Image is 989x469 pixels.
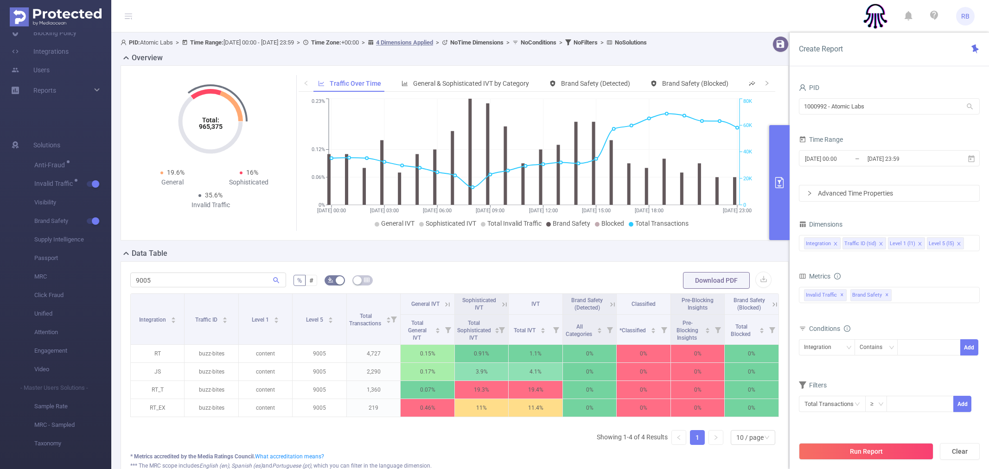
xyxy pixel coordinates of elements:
li: Integration [804,237,841,249]
li: Showing 1-4 of 4 Results [597,430,668,445]
li: Level 5 (l5) [927,237,964,249]
tspan: 20K [743,176,752,182]
i: icon: caret-down [705,330,710,332]
i: icon: caret-down [274,319,279,322]
li: Traffic ID (tid) [842,237,886,249]
i: icon: caret-up [435,326,440,329]
span: 16% [246,169,258,176]
i: Filter menu [495,315,508,344]
div: Sort [705,326,710,332]
p: 19.4% [509,381,562,399]
p: 0% [563,399,616,417]
i: icon: caret-up [705,326,710,329]
div: Level 1 (l1) [890,238,915,250]
li: 1 [690,430,705,445]
i: Filter menu [603,315,616,344]
p: content [239,345,292,362]
span: Unified [34,304,111,323]
a: 1 [690,431,704,444]
p: JS [131,363,184,380]
i: Filter menu [766,315,778,344]
span: Engagement [34,342,111,360]
p: 3.9% [455,363,508,380]
li: Level 1 (l1) [888,237,925,249]
span: Classified [632,301,656,307]
span: Pre-Blocking Insights [682,297,714,311]
i: Filter menu [711,315,724,344]
i: icon: down [889,345,894,351]
tspan: [DATE] 06:00 [423,208,452,214]
p: buzz-bites [185,399,238,417]
span: RB [961,7,970,25]
div: Sort [435,326,440,332]
span: ✕ [840,290,844,301]
i: icon: caret-down [223,319,228,322]
i: icon: caret-down [386,319,391,322]
span: Brand Safety [34,212,111,230]
i: icon: caret-up [171,316,176,318]
i: icon: close [833,241,838,247]
span: Brand Safety (Blocked) [662,80,728,87]
p: 2,290 [347,363,400,380]
tspan: [DATE] 23:00 [723,208,752,214]
span: General & Sophisticated IVT by Category [413,80,529,87]
tspan: 40K [743,149,752,155]
span: Time Range [799,136,843,143]
p: buzz-bites [185,381,238,399]
i: icon: down [764,435,770,441]
span: Video [34,360,111,379]
span: Traffic ID [195,317,219,323]
span: Total IVT [514,327,537,334]
i: icon: caret-up [494,326,499,329]
p: 0.91% [455,345,508,362]
div: Level 5 (l5) [929,238,954,250]
span: % [297,277,302,284]
span: Pre-Blocking Insights [676,320,698,341]
span: > [598,39,606,46]
input: Start date [804,152,879,165]
tspan: [DATE] 09:00 [476,208,504,214]
i: icon: info-circle [834,273,841,279]
b: * Metrics accredited by the Media Ratings Council. [130,453,255,460]
span: > [504,39,512,46]
span: Metrics [799,273,830,280]
i: Filter menu [549,315,562,344]
span: Invalid Traffic [34,180,76,187]
p: 0% [725,345,778,362]
span: Reports [33,87,56,94]
b: Time Range: [190,39,223,46]
tspan: 0 [743,202,746,208]
p: 0% [725,363,778,380]
span: Brand Safety (Detected) [561,80,630,87]
a: Users [11,61,50,79]
p: 0% [671,363,724,380]
b: PID: [129,39,140,46]
h2: Data Table [132,248,167,259]
p: 0% [563,381,616,399]
i: icon: caret-down [171,319,176,322]
p: content [239,399,292,417]
span: Attention [34,323,111,342]
div: Sort [386,316,391,321]
p: 4,727 [347,345,400,362]
span: Brand Safety [553,220,590,227]
b: No Solutions [615,39,647,46]
a: Reports [33,81,56,100]
input: End date [867,152,942,165]
span: Atomic Labs [DATE] 00:00 - [DATE] 23:59 +00:00 [121,39,647,46]
p: 9005 [293,381,346,399]
i: icon: line-chart [318,80,325,87]
span: Traffic Over Time [330,80,381,87]
tspan: [DATE] 00:00 [317,208,346,214]
p: 11.4% [509,399,562,417]
div: Invalid Traffic [172,200,249,210]
h2: Overview [132,52,163,63]
img: Protected Media [10,7,102,26]
i: Filter menu [657,315,670,344]
span: All Categories [566,323,593,337]
p: 0% [617,399,670,417]
div: icon: rightAdvanced Time Properties [799,185,979,201]
div: ≥ [870,396,880,412]
span: Taxonomy [34,434,111,453]
span: *Classified [619,327,647,334]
